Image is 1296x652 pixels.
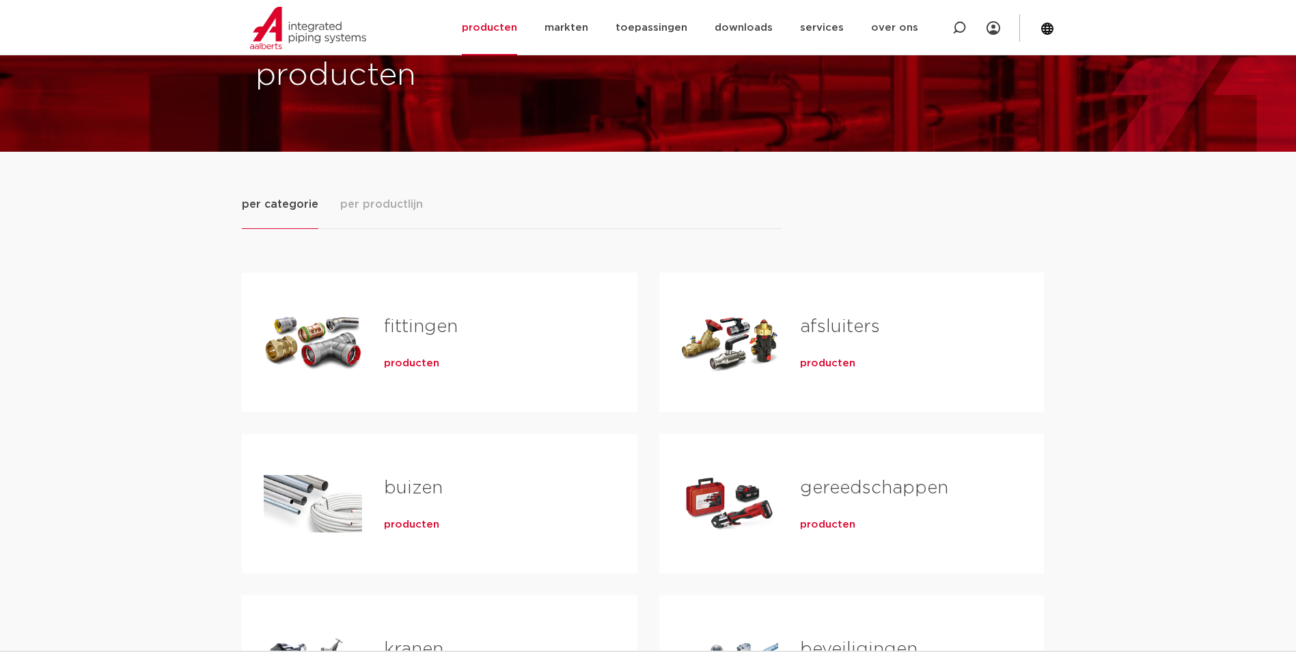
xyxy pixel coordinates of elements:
[800,479,948,497] a: gereedschappen
[256,54,642,98] h1: producten
[800,357,855,370] a: producten
[384,357,439,370] a: producten
[800,518,855,532] a: producten
[242,196,318,213] span: per categorie
[800,318,880,336] a: afsluiters
[384,318,458,336] a: fittingen
[384,518,439,532] a: producten
[384,479,443,497] a: buizen
[340,196,423,213] span: per productlijn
